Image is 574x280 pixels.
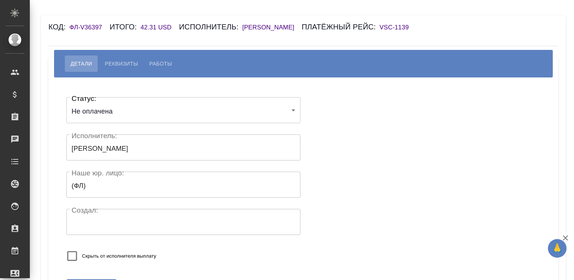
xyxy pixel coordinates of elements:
h6: Код: [48,23,69,31]
span: Реквизиты [105,59,138,68]
h6: [PERSON_NAME] [242,24,302,31]
button: 🙏 [548,239,567,258]
h6: Исполнитель: [179,23,242,31]
h6: VSC-1139 [379,24,416,31]
h6: Итого: [110,23,141,31]
h6: Платёжный рейс: [302,23,380,31]
h6: 42.31 USD [141,24,179,31]
div: Не оплачена [66,101,300,123]
a: [PERSON_NAME] [242,25,302,31]
a: VSC-1139 [379,25,416,31]
span: 🙏 [551,241,564,256]
span: Работы [149,59,172,68]
span: Детали [70,59,92,68]
h6: ФЛ-V36397 [69,24,110,31]
span: Скрыть от исполнителя выплату [82,252,156,260]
